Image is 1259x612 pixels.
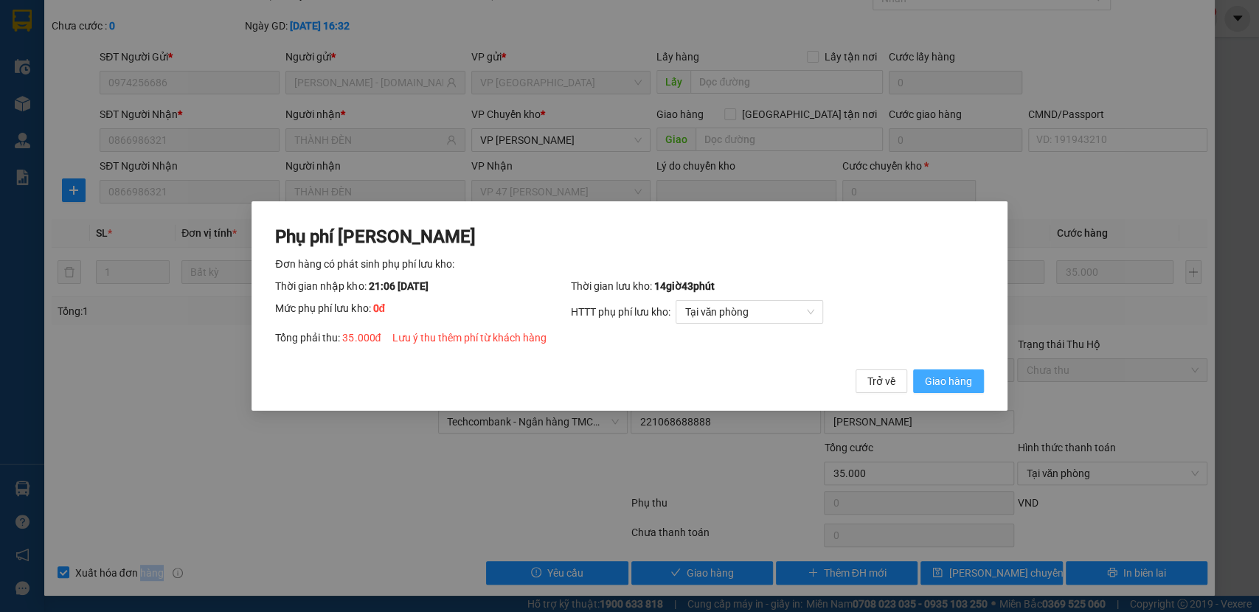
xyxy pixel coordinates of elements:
b: GỬI : VP 47 [PERSON_NAME] [18,100,286,125]
span: Tại văn phòng [684,301,814,323]
button: Trở về [856,369,907,393]
div: Thời gian nhập kho: [275,278,570,294]
li: 271 - [PERSON_NAME] - [GEOGRAPHIC_DATA] - [GEOGRAPHIC_DATA] [138,36,617,55]
span: Lưu ý thu thêm phí từ khách hàng [392,332,547,344]
div: Đơn hàng có phát sinh phụ phí lưu kho: [275,256,983,272]
span: Trở về [867,373,895,389]
div: Thời gian lưu kho: [570,278,983,294]
span: 35.000 đ [342,332,381,344]
div: HTTT phụ phí lưu kho: [570,300,983,324]
div: Tổng phải thu: [275,330,983,346]
button: Giao hàng [913,369,984,393]
img: logo.jpg [18,18,129,92]
span: 0 đ [372,302,385,314]
span: Phụ phí [PERSON_NAME] [275,226,475,247]
span: 21:06 [DATE] [368,280,428,292]
div: Mức phụ phí lưu kho: [275,300,570,324]
span: 14 giờ 43 phút [653,280,714,292]
span: Giao hàng [925,373,972,389]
